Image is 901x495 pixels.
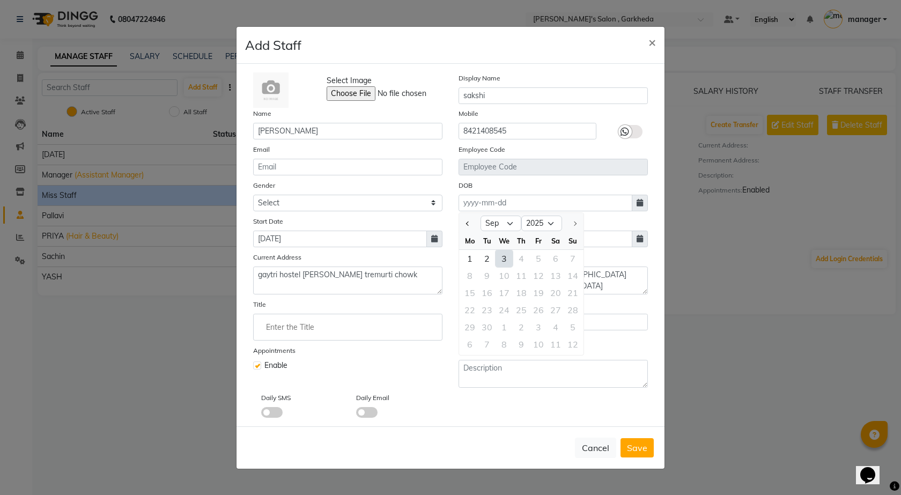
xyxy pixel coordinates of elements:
h4: Add Staff [245,35,301,55]
span: Save [627,442,647,453]
span: Enable [264,360,287,371]
div: 2 [478,250,496,267]
div: Tu [478,232,496,249]
select: Select year [521,216,562,232]
input: Enter the Title [258,316,438,338]
div: Th [513,232,530,249]
input: Name [253,123,442,139]
button: Previous month [463,215,472,232]
div: 1 [461,250,478,267]
span: Select Image [327,75,372,86]
span: × [648,34,656,50]
label: Employee Code [459,145,505,154]
input: Select Image [327,86,472,101]
div: 3 [496,250,513,267]
input: yyyy-mm-dd [459,195,632,211]
div: Mo [461,232,478,249]
label: Daily Email [356,393,389,403]
button: Save [621,438,654,457]
label: Daily SMS [261,393,291,403]
input: Email [253,159,442,175]
label: Mobile [459,109,478,119]
div: Sa [547,232,564,249]
div: Fr [530,232,547,249]
label: Appointments [253,346,296,356]
div: Wednesday, September 3, 2025 [496,250,513,267]
div: Monday, September 1, 2025 [461,250,478,267]
label: DOB [459,181,472,190]
label: Display Name [459,73,500,83]
label: Gender [253,181,275,190]
button: Close [640,27,664,57]
label: Name [253,109,271,119]
div: Su [564,232,581,249]
label: Start Date [253,217,283,226]
input: Employee Code [459,159,648,175]
select: Select month [481,216,521,232]
label: Current Address [253,253,301,262]
iframe: chat widget [856,452,890,484]
img: Cinque Terre [253,72,289,108]
div: Tuesday, September 2, 2025 [478,250,496,267]
label: Title [253,300,266,309]
input: Mobile [459,123,596,139]
button: Cancel [575,438,616,458]
div: We [496,232,513,249]
input: yyyy-mm-dd [253,231,427,247]
label: Email [253,145,270,154]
